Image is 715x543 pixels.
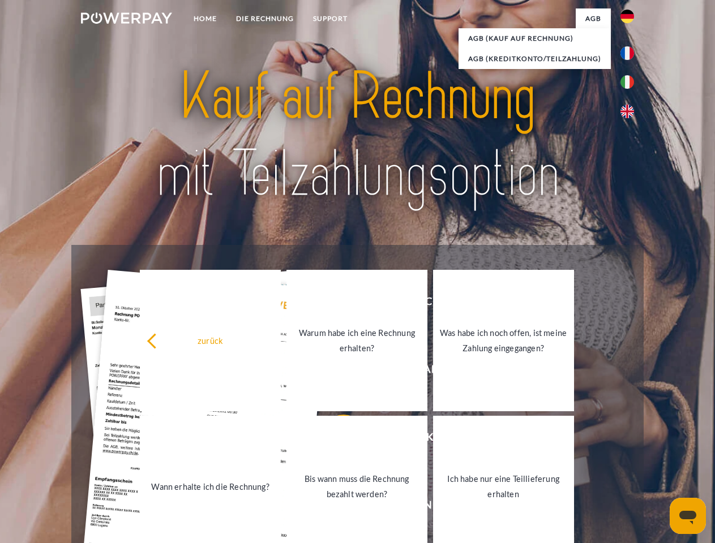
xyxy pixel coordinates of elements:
img: title-powerpay_de.svg [108,54,607,217]
div: Bis wann muss die Rechnung bezahlt werden? [293,471,421,502]
iframe: Schaltfläche zum Öffnen des Messaging-Fensters [670,498,706,534]
a: SUPPORT [303,8,357,29]
a: DIE RECHNUNG [226,8,303,29]
img: de [620,10,634,23]
div: Was habe ich noch offen, ist meine Zahlung eingegangen? [440,325,567,356]
a: AGB (Kauf auf Rechnung) [459,28,611,49]
a: AGB (Kreditkonto/Teilzahlung) [459,49,611,69]
div: zurück [147,333,274,348]
img: fr [620,46,634,60]
div: Wann erhalte ich die Rechnung? [147,479,274,494]
div: Ich habe nur eine Teillieferung erhalten [440,471,567,502]
div: Warum habe ich eine Rechnung erhalten? [293,325,421,356]
a: Was habe ich noch offen, ist meine Zahlung eingegangen? [433,270,574,411]
img: it [620,75,634,89]
img: en [620,105,634,118]
img: logo-powerpay-white.svg [81,12,172,24]
a: Home [184,8,226,29]
a: agb [576,8,611,29]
